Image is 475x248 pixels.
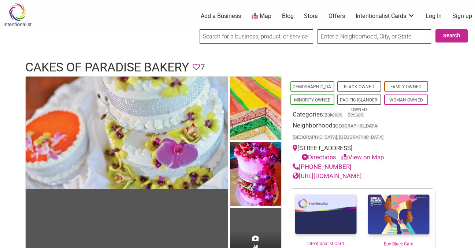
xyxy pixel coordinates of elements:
[25,59,189,76] h1: Cakes of Paradise Bakery
[293,144,432,162] div: [STREET_ADDRESS]
[293,110,432,121] div: Categories:
[230,142,281,208] img: Cakes of Paradise
[329,12,345,20] a: Offers
[340,97,378,112] a: Pacific Islander-Owned
[201,62,205,73] span: 7
[318,29,431,44] input: Enter a Neighborhood, City, or State
[230,77,281,142] img: Cakes of Paradise
[334,124,378,129] span: [GEOGRAPHIC_DATA]
[292,84,333,99] a: [DEMOGRAPHIC_DATA]-Owned
[293,163,352,170] a: [PHONE_NUMBER]
[293,135,383,140] span: [GEOGRAPHIC_DATA], [GEOGRAPHIC_DATA]
[302,153,336,161] a: Directions
[293,172,362,179] a: [URL][DOMAIN_NAME]
[252,12,271,21] a: Map
[293,121,432,144] div: Neighborhood:
[389,97,423,103] a: Woman-Owned
[289,189,362,247] a: Intentionalist Card
[426,12,442,20] a: Log In
[341,153,384,161] a: View on Map
[282,12,294,20] a: Blog
[356,12,415,20] a: Intentionalist Cards
[324,112,342,118] a: Bakeries
[362,189,435,241] img: Buy Black Card
[200,29,313,44] input: Search for a business, product, or service
[435,29,468,42] button: Search
[348,112,364,118] a: Dessert
[362,189,435,247] a: Buy Black Card
[294,97,331,103] a: Minority-Owned
[304,12,318,20] a: Store
[201,12,241,20] a: Add a Business
[289,189,362,240] img: Intentionalist Card
[452,12,472,20] a: Sign up
[344,84,374,89] a: Black-Owned
[390,84,422,89] a: Family-Owned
